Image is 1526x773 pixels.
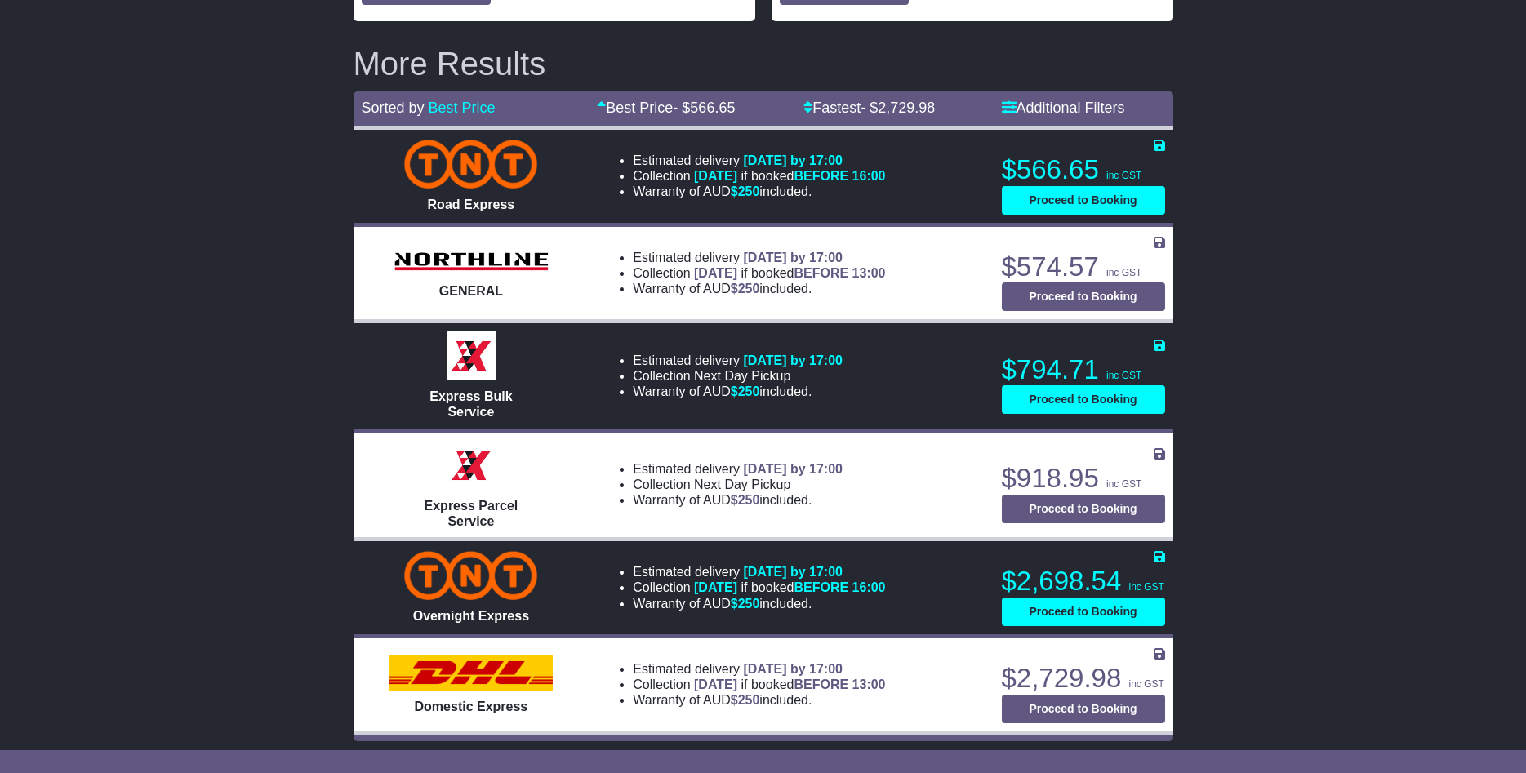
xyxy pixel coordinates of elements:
[694,580,737,594] span: [DATE]
[428,198,515,211] span: Road Express
[743,353,843,367] span: [DATE] by 17:00
[694,677,737,691] span: [DATE]
[1002,662,1165,695] p: $2,729.98
[447,331,496,380] img: Border Express: Express Bulk Service
[861,100,935,116] span: - $
[415,700,528,713] span: Domestic Express
[731,493,760,507] span: $
[413,609,529,623] span: Overnight Express
[738,282,760,295] span: 250
[731,282,760,295] span: $
[694,266,737,280] span: [DATE]
[673,100,735,116] span: - $
[389,655,553,691] img: DHL: Domestic Express
[690,100,735,116] span: 566.65
[633,168,885,184] li: Collection
[694,169,885,183] span: if booked
[731,693,760,707] span: $
[362,100,425,116] span: Sorted by
[738,597,760,611] span: 250
[429,100,496,116] a: Best Price
[738,493,760,507] span: 250
[852,580,886,594] span: 16:00
[597,100,735,116] a: Best Price- $566.65
[1002,153,1165,186] p: $566.65
[1002,598,1165,626] button: Proceed to Booking
[633,461,843,477] li: Estimated delivery
[743,662,843,676] span: [DATE] by 17:00
[743,565,843,579] span: [DATE] by 17:00
[429,389,512,419] span: Express Bulk Service
[389,247,553,275] img: Northline Distribution: GENERAL
[1128,581,1163,593] span: inc GST
[738,693,760,707] span: 250
[731,384,760,398] span: $
[694,478,790,491] span: Next Day Pickup
[354,46,1173,82] h2: More Results
[404,551,537,600] img: TNT Domestic: Overnight Express
[1002,695,1165,723] button: Proceed to Booking
[1002,565,1165,598] p: $2,698.54
[1128,678,1163,690] span: inc GST
[633,184,885,199] li: Warranty of AUD included.
[738,184,760,198] span: 250
[794,580,848,594] span: BEFORE
[743,251,843,264] span: [DATE] by 17:00
[633,353,843,368] li: Estimated delivery
[633,661,885,677] li: Estimated delivery
[1002,353,1165,386] p: $794.71
[694,369,790,383] span: Next Day Pickup
[633,477,843,492] li: Collection
[1002,186,1165,215] button: Proceed to Booking
[633,265,885,281] li: Collection
[633,281,885,296] li: Warranty of AUD included.
[1106,170,1141,181] span: inc GST
[633,384,843,399] li: Warranty of AUD included.
[1106,267,1141,278] span: inc GST
[738,384,760,398] span: 250
[439,284,503,298] span: GENERAL
[633,564,885,580] li: Estimated delivery
[743,153,843,167] span: [DATE] by 17:00
[731,184,760,198] span: $
[743,462,843,476] span: [DATE] by 17:00
[794,169,848,183] span: BEFORE
[633,692,885,708] li: Warranty of AUD included.
[633,368,843,384] li: Collection
[633,153,885,168] li: Estimated delivery
[731,597,760,611] span: $
[794,677,848,691] span: BEFORE
[1002,251,1165,283] p: $574.57
[694,677,885,691] span: if booked
[803,100,935,116] a: Fastest- $2,729.98
[694,266,885,280] span: if booked
[794,266,848,280] span: BEFORE
[1002,100,1125,116] a: Additional Filters
[878,100,935,116] span: 2,729.98
[1002,282,1165,311] button: Proceed to Booking
[1002,495,1165,523] button: Proceed to Booking
[852,169,886,183] span: 16:00
[1002,462,1165,495] p: $918.95
[447,441,496,490] img: Border Express: Express Parcel Service
[852,677,886,691] span: 13:00
[633,677,885,692] li: Collection
[852,266,886,280] span: 13:00
[633,596,885,611] li: Warranty of AUD included.
[633,250,885,265] li: Estimated delivery
[633,492,843,508] li: Warranty of AUD included.
[694,169,737,183] span: [DATE]
[404,140,537,189] img: TNT Domestic: Road Express
[1106,478,1141,490] span: inc GST
[425,499,518,528] span: Express Parcel Service
[633,580,885,595] li: Collection
[694,580,885,594] span: if booked
[1002,385,1165,414] button: Proceed to Booking
[1106,370,1141,381] span: inc GST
